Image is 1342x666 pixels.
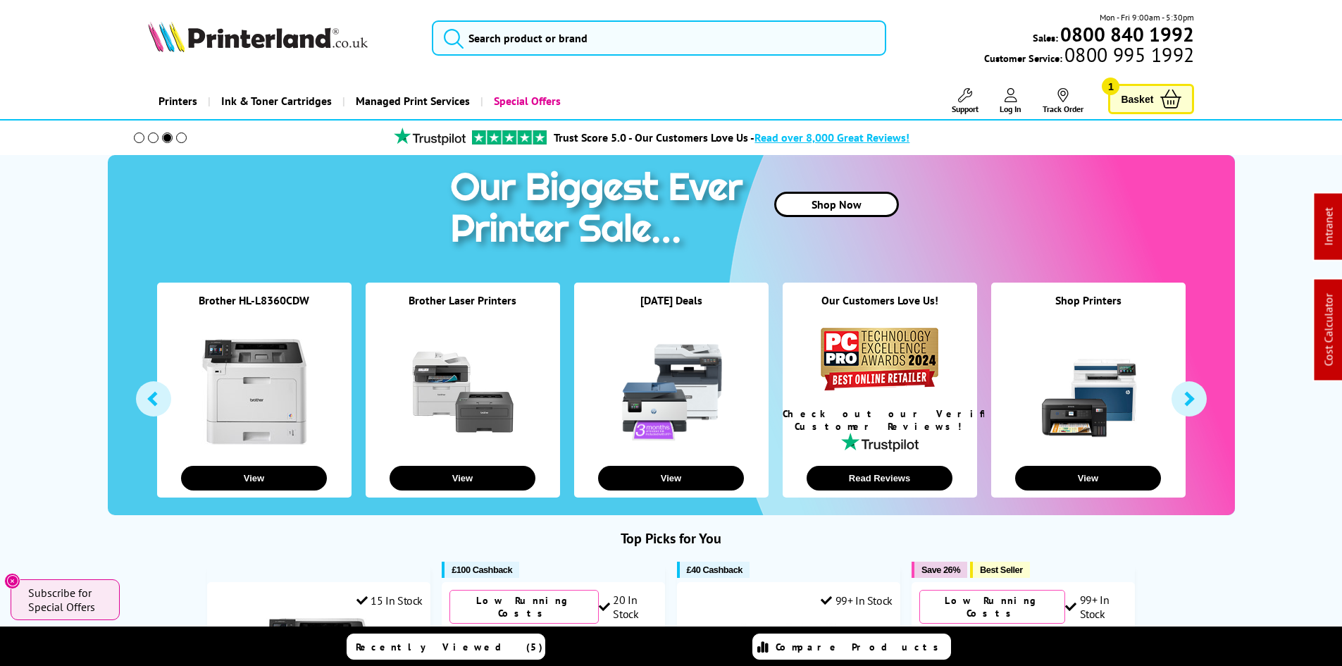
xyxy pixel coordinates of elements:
div: 15 In Stock [356,593,423,608]
a: Track Order [1043,88,1083,114]
span: Save 26% [921,565,960,575]
a: Brother HL-L8360CDW [199,293,309,307]
span: Mon - Fri 9:00am - 5:30pm [1100,11,1194,24]
a: Ink & Toner Cartridges [208,83,342,119]
button: View [390,466,535,491]
input: Search product or brand [432,20,886,56]
a: Recently Viewed (5) [347,634,545,660]
span: Ink & Toner Cartridges [221,83,332,119]
span: Read over 8,000 Great Reviews! [754,130,909,144]
div: Low Running Costs [919,590,1065,624]
a: 0800 840 1992 [1058,27,1194,41]
a: Log In [1000,88,1021,114]
span: Log In [1000,104,1021,114]
span: Customer Service: [984,48,1194,65]
button: View [598,466,744,491]
div: Our Customers Love Us! [783,293,977,325]
img: Printerland Logo [148,21,368,52]
div: Shop Printers [991,293,1186,325]
div: Low Running Costs [449,590,599,624]
span: Best Seller [980,565,1023,575]
span: £100 Cashback [452,565,512,575]
span: Recently Viewed (5) [356,641,543,653]
img: trustpilot rating [472,130,547,144]
a: Basket 1 [1108,84,1194,114]
div: 99+ In Stock [821,593,893,608]
a: Brother Laser Printers [409,293,516,307]
span: Subscribe for Special Offers [28,586,106,614]
span: Support [952,104,978,114]
button: £40 Cashback [677,562,750,578]
span: 1 [1102,78,1119,95]
a: Managed Print Services [342,83,480,119]
button: View [1015,466,1161,491]
div: 20 In Stock [599,593,658,621]
div: [DATE] Deals [574,293,769,325]
img: trustpilot rating [387,128,472,145]
button: Close [4,573,20,589]
a: Trust Score 5.0 - Our Customers Love Us -Read over 8,000 Great Reviews! [554,130,909,144]
img: printer sale [443,155,757,266]
button: Best Seller [970,562,1030,578]
span: 0800 995 1992 [1062,48,1194,61]
a: Special Offers [480,83,571,119]
a: Cost Calculator [1322,294,1336,366]
a: Printerland Logo [148,21,415,55]
button: View [181,466,327,491]
span: Compare Products [776,641,946,653]
b: 0800 840 1992 [1060,21,1194,47]
a: Shop Now [774,192,899,217]
button: Read Reviews [807,466,952,491]
span: £40 Cashback [687,565,743,575]
span: Basket [1121,90,1153,109]
a: Intranet [1322,208,1336,246]
a: Support [952,88,978,114]
div: 99+ In Stock [1065,593,1127,621]
a: Compare Products [752,634,951,660]
button: £100 Cashback [442,562,519,578]
span: Sales: [1033,31,1058,44]
div: Check out our Verified Customer Reviews! [783,407,977,433]
button: Save 26% [912,562,967,578]
a: Printers [148,83,208,119]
